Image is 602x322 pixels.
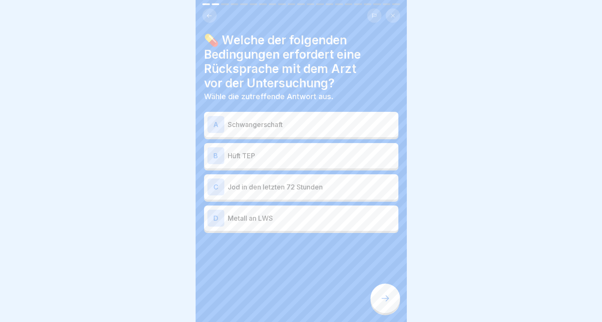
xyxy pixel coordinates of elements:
div: B [207,147,224,164]
p: Wähle die zutreffende Antwort aus. [204,92,398,101]
p: Jod in den letzten 72 Stunden [228,182,395,192]
p: Hüft TEP [228,151,395,161]
div: D [207,210,224,227]
p: Metall an LWS [228,213,395,223]
p: Schwangerschaft [228,119,395,130]
div: C [207,179,224,195]
div: A [207,116,224,133]
h4: 💊 Welche der folgenden Bedingungen erfordert eine Rücksprache mit dem Arzt vor der Untersuchung? [204,33,398,90]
